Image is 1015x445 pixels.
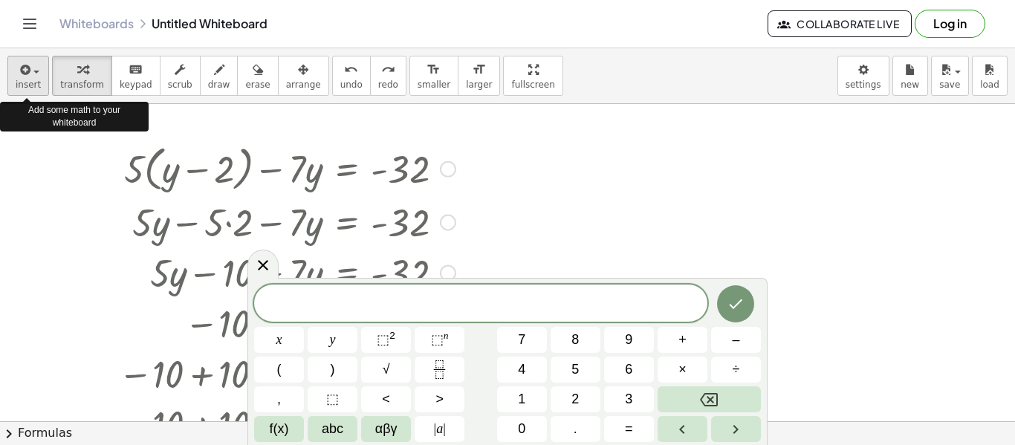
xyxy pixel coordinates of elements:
[571,389,579,409] span: 2
[277,389,281,409] span: ,
[344,61,358,79] i: undo
[418,79,450,90] span: smaller
[892,56,928,96] button: new
[168,79,192,90] span: scrub
[658,327,707,353] button: Plus
[381,61,395,79] i: redo
[254,327,304,353] button: x
[972,56,1008,96] button: load
[435,389,444,409] span: >
[658,416,707,442] button: Left arrow
[711,416,761,442] button: Right arrow
[497,416,547,442] button: 0
[276,330,282,350] span: x
[678,330,687,350] span: +
[732,330,739,350] span: –
[308,357,357,383] button: )
[277,360,282,380] span: (
[551,327,600,353] button: 8
[915,10,985,38] button: Log in
[431,332,444,347] span: ⬚
[604,327,654,353] button: 9
[200,56,239,96] button: draw
[980,79,999,90] span: load
[254,357,304,383] button: (
[551,386,600,412] button: 2
[308,386,357,412] button: Placeholder
[330,330,336,350] span: y
[551,416,600,442] button: .
[383,360,390,380] span: √
[625,360,632,380] span: 6
[409,56,458,96] button: format_sizesmaller
[717,285,754,322] button: Done
[52,56,112,96] button: transform
[678,360,687,380] span: ×
[939,79,960,90] span: save
[332,56,371,96] button: undoundo
[361,357,411,383] button: Square root
[129,61,143,79] i: keyboard
[571,330,579,350] span: 8
[427,61,441,79] i: format_size
[160,56,201,96] button: scrub
[511,79,554,90] span: fullscreen
[604,386,654,412] button: 3
[497,327,547,353] button: 7
[625,419,633,439] span: =
[434,419,446,439] span: a
[415,416,464,442] button: Absolute value
[254,416,304,442] button: Functions
[658,357,707,383] button: Times
[518,389,525,409] span: 1
[625,330,632,350] span: 9
[604,357,654,383] button: 6
[497,357,547,383] button: 4
[245,79,270,90] span: erase
[711,327,761,353] button: Minus
[331,360,335,380] span: )
[503,56,562,96] button: fullscreen
[434,421,437,436] span: |
[518,360,525,380] span: 4
[574,419,577,439] span: .
[60,79,104,90] span: transform
[59,16,134,31] a: Whiteboards
[16,79,41,90] span: insert
[780,17,899,30] span: Collaborate Live
[444,330,449,341] sup: n
[443,421,446,436] span: |
[111,56,160,96] button: keyboardkeypad
[458,56,500,96] button: format_sizelarger
[286,79,321,90] span: arrange
[7,56,49,96] button: insert
[497,386,547,412] button: 1
[361,327,411,353] button: Squared
[270,419,289,439] span: f(x)
[237,56,278,96] button: erase
[375,419,398,439] span: αβγ
[308,416,357,442] button: Alphabet
[382,389,390,409] span: <
[361,386,411,412] button: Less than
[415,327,464,353] button: Superscript
[604,416,654,442] button: Equals
[120,79,152,90] span: keypad
[846,79,881,90] span: settings
[625,389,632,409] span: 3
[518,419,525,439] span: 0
[322,419,343,439] span: abc
[340,79,363,90] span: undo
[308,327,357,353] button: y
[208,79,230,90] span: draw
[901,79,919,90] span: new
[711,357,761,383] button: Divide
[472,61,486,79] i: format_size
[361,416,411,442] button: Greek alphabet
[278,56,329,96] button: arrange
[466,79,492,90] span: larger
[389,330,395,341] sup: 2
[18,12,42,36] button: Toggle navigation
[326,389,339,409] span: ⬚
[415,357,464,383] button: Fraction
